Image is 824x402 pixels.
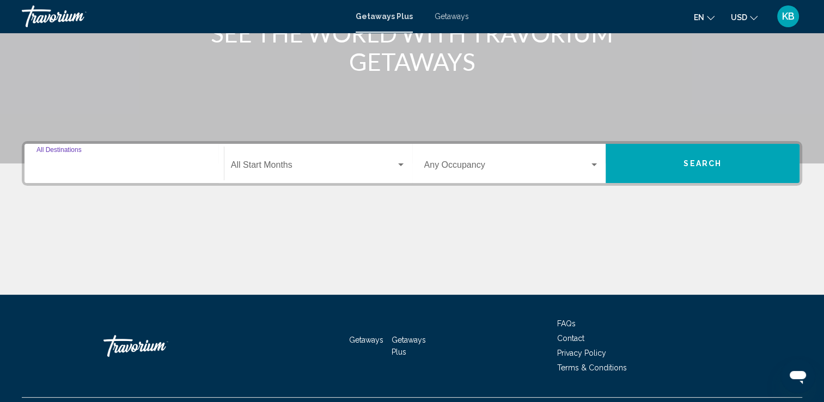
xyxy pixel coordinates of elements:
[557,334,584,343] a: Contact
[22,5,345,27] a: Travorium
[208,19,617,76] h1: SEE THE WORLD WITH TRAVORIUM GETAWAYS
[103,330,212,362] a: Travorium
[683,160,722,168] span: Search
[606,144,799,183] button: Search
[694,9,715,25] button: Change language
[557,363,627,372] a: Terms & Conditions
[782,11,795,22] span: KB
[356,12,413,21] a: Getaways Plus
[774,5,802,28] button: User Menu
[349,336,383,344] a: Getaways
[780,358,815,393] iframe: Button to launch messaging window
[557,319,576,328] a: FAQs
[731,9,758,25] button: Change currency
[25,144,799,183] div: Search widget
[435,12,469,21] a: Getaways
[392,336,426,356] a: Getaways Plus
[694,13,704,22] span: en
[731,13,747,22] span: USD
[557,349,606,357] a: Privacy Policy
